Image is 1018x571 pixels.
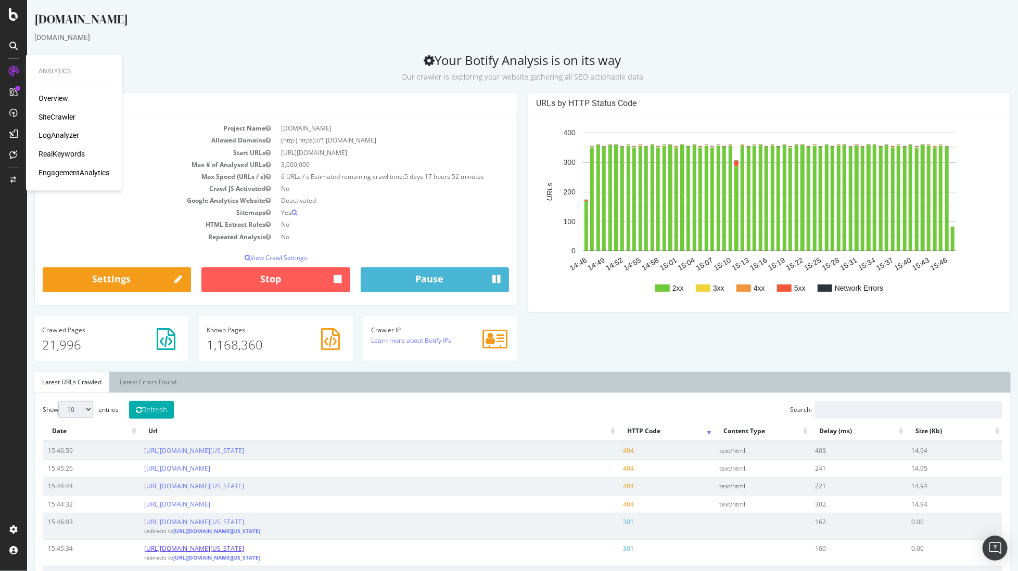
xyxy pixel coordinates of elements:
[879,442,975,459] td: 14.94
[509,122,975,304] svg: A chart.
[117,554,233,561] small: redirects to
[7,372,82,393] a: Latest URLs Crawled
[39,112,75,122] a: SiteCrawler
[249,122,482,134] td: [DOMAIN_NAME]
[775,256,796,272] text: 15:25
[631,256,652,272] text: 15:01
[16,401,92,418] label: Show entries
[7,32,984,43] div: [DOMAIN_NAME]
[595,256,616,272] text: 14:55
[16,477,112,495] td: 15:44:44
[249,218,482,230] td: No
[740,256,760,272] text: 15:19
[16,231,249,243] td: Repeated Analysis
[7,10,984,32] div: [DOMAIN_NAME]
[117,500,183,509] a: [URL][DOMAIN_NAME]
[117,446,217,455] a: [URL][DOMAIN_NAME][US_STATE]
[146,554,233,561] a: [URL][DOMAIN_NAME][US_STATE]
[15,327,154,333] h4: Pages Crawled
[174,267,323,292] button: Stop
[687,477,783,495] td: text/html
[16,206,249,218] td: Sitemaps
[509,98,975,109] h4: URLs by HTTP Status Code
[794,256,814,272] text: 15:28
[377,172,457,181] span: 5 days 17 hours 52 minutes
[537,217,549,226] text: 100
[645,284,657,292] text: 2xx
[758,256,778,272] text: 15:22
[180,327,318,333] h4: Pages Known
[16,442,112,459] td: 15:46:59
[537,129,549,137] text: 400
[39,131,79,141] a: LogAnalyzer
[650,256,670,272] text: 15:04
[613,256,633,272] text: 14:58
[685,256,706,272] text: 15:10
[16,98,482,109] h4: Analysis Settings
[686,284,697,292] text: 3xx
[687,495,783,513] td: text/html
[117,544,217,553] a: [URL][DOMAIN_NAME][US_STATE]
[879,421,975,442] th: Size (Kb): activate to sort column ascending
[983,536,1008,561] div: Open Intercom Messenger
[596,446,607,455] span: 404
[16,218,249,230] td: HTML Extract Rules
[39,67,109,76] div: Analytics
[687,442,783,459] td: text/html
[537,188,549,196] text: 200
[16,539,112,566] td: 15:45:34
[879,459,975,477] td: 14.95
[16,495,112,513] td: 15:44:32
[375,72,617,82] small: Our crawler is exploring your website gathering all SEO actionable data
[812,256,832,272] text: 15:31
[783,477,880,495] td: 221
[848,256,868,272] text: 15:37
[577,256,597,272] text: 14:52
[866,256,886,272] text: 15:40
[537,158,549,166] text: 300
[39,93,68,103] a: Overview
[85,372,157,393] a: Latest Errors Found
[31,401,66,418] select: Showentries
[544,247,549,255] text: 0
[117,527,233,535] small: redirects to
[783,442,880,459] td: 403
[879,477,975,495] td: 14.94
[16,513,112,539] td: 15:46:03
[15,336,154,354] p: 21,996
[16,159,249,171] td: Max # of Analysed URLs
[249,206,482,218] td: Yes
[16,267,164,292] a: Settings
[879,513,975,539] td: 0.00
[783,513,880,539] td: 162
[249,159,482,171] td: 3,000,000
[16,253,482,262] p: View Crawl Settings
[541,256,562,272] text: 14:46
[249,147,482,159] td: [URL][DOMAIN_NAME]
[16,421,112,442] th: Date: activate to sort column ascending
[721,256,742,272] text: 15:16
[16,459,112,477] td: 15:45:26
[39,168,109,178] a: EngagementAnalytics
[596,482,607,490] span: 404
[16,183,249,194] td: Crawl JS Activated
[117,517,217,526] a: [URL][DOMAIN_NAME][US_STATE]
[16,122,249,134] td: Project Name
[344,336,424,345] a: Learn more about Botify IPs
[16,147,249,159] td: Start URLs
[596,517,607,526] span: 301
[146,527,233,535] a: [URL][DOMAIN_NAME][US_STATE]
[783,421,880,442] th: Delay (ms): activate to sort column ascending
[687,421,783,442] th: Content Type: activate to sort column ascending
[727,284,738,292] text: 4xx
[767,284,779,292] text: 5xx
[783,539,880,566] td: 160
[704,256,724,272] text: 15:13
[39,149,85,160] a: RealKeywords
[112,421,591,442] th: Url: activate to sort column ascending
[16,134,249,146] td: Allowed Domains
[902,256,922,272] text: 15:46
